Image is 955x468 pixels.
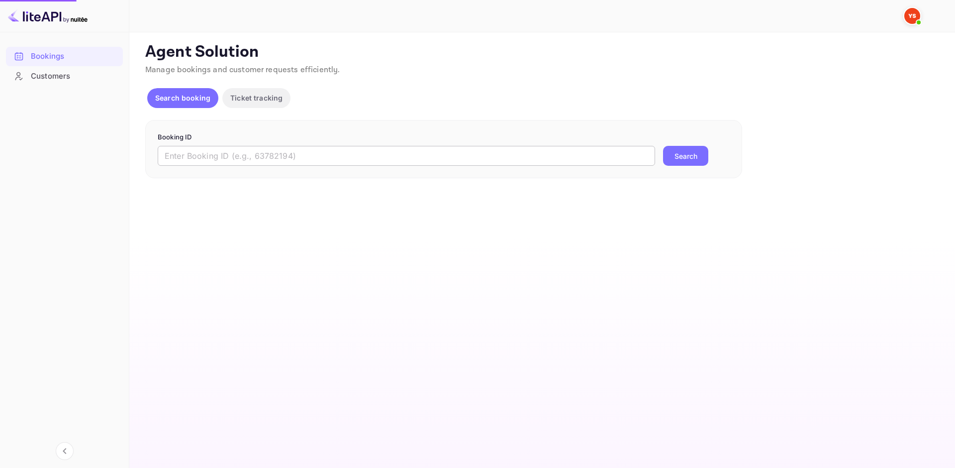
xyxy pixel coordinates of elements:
button: Search [663,146,708,166]
div: Customers [31,71,118,82]
p: Agent Solution [145,42,937,62]
div: Bookings [31,51,118,62]
p: Booking ID [158,132,730,142]
p: Search booking [155,93,210,103]
p: Ticket tracking [230,93,283,103]
div: Bookings [6,47,123,66]
a: Bookings [6,47,123,65]
div: Customers [6,67,123,86]
img: LiteAPI logo [8,8,88,24]
img: Yandex Support [904,8,920,24]
a: Customers [6,67,123,85]
input: Enter Booking ID (e.g., 63782194) [158,146,655,166]
button: Collapse navigation [56,442,74,460]
span: Manage bookings and customer requests efficiently. [145,65,340,75]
